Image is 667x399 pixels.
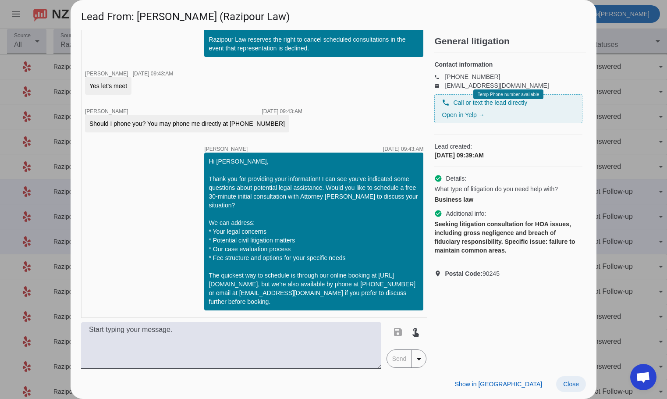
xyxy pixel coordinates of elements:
button: Close [556,376,586,392]
mat-icon: email [434,83,445,88]
mat-icon: phone [434,75,445,79]
span: Temp Phone number available [478,92,539,97]
span: 90245 [445,269,500,278]
div: Seeking litigation consultation for HOA issues, including gross negligence and breach of fiduciar... [434,220,582,255]
span: [PERSON_NAME] [204,146,248,152]
span: What type of litigation do you need help with? [434,185,558,193]
h4: Contact information [434,60,582,69]
span: Lead created: [434,142,582,151]
span: Additional info: [446,209,486,218]
div: [DATE] 09:43:AM [383,146,423,152]
span: [PERSON_NAME] [85,108,128,114]
div: Business law [434,195,582,204]
div: Open chat [630,364,656,390]
mat-icon: check_circle [434,210,442,217]
div: [DATE] 09:39:AM [434,151,582,160]
span: Close [563,381,579,388]
strong: Postal Code: [445,270,483,277]
a: [PHONE_NUMBER] [445,73,500,80]
div: Should I phone you? You may phone me directly at [PHONE_NUMBER] [89,119,285,128]
mat-icon: location_on [434,270,445,277]
div: [DATE] 09:43:AM [133,71,173,76]
a: Open in Yelp → [442,111,484,118]
div: [DATE] 09:43:AM [262,109,302,114]
mat-icon: phone [442,99,450,107]
div: Hi [PERSON_NAME], Thank you for providing your information! I can see you've indicated some quest... [209,157,419,306]
span: Details: [446,174,466,183]
mat-icon: arrow_drop_down [414,354,424,364]
span: [PERSON_NAME] [85,71,128,77]
div: Yes let's meet [89,82,127,90]
mat-icon: check_circle [434,175,442,182]
h2: General litigation [434,37,586,46]
a: [EMAIL_ADDRESS][DOMAIN_NAME] [445,82,549,89]
mat-icon: touch_app [410,327,421,337]
span: Call or text the lead directly [453,98,527,107]
span: Show in [GEOGRAPHIC_DATA] [455,381,542,388]
button: Show in [GEOGRAPHIC_DATA] [448,376,549,392]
